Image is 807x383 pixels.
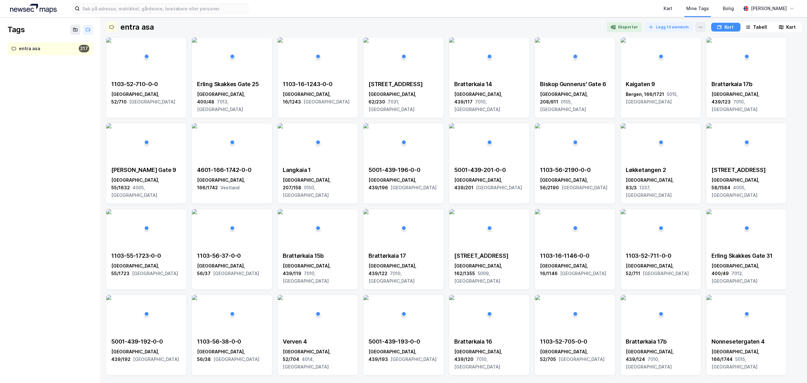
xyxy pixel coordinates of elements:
[449,295,454,300] img: 256x120
[106,38,111,43] img: 256x120
[80,4,248,13] input: Søk på adresse, matrikkel, gårdeiere, leietakere eller personer
[283,185,329,198] span: 0150, [GEOGRAPHIC_DATA]
[664,5,672,12] div: Kart
[278,123,283,128] img: 256x120
[192,38,197,43] img: 256x120
[283,356,329,369] span: 4014, [GEOGRAPHIC_DATA]
[449,123,454,128] img: 256x120
[213,356,259,362] span: [GEOGRAPHIC_DATA]
[369,252,438,260] div: Brattørkaia 17
[535,209,540,214] img: 256x120
[561,185,607,190] span: [GEOGRAPHIC_DATA]
[363,123,369,128] img: 256x120
[111,185,157,198] span: 4005, [GEOGRAPHIC_DATA]
[197,338,267,345] div: 1103-56-38-0-0
[454,338,524,345] div: Brattørkaia 16
[711,176,781,199] div: [GEOGRAPHIC_DATA], 58/1584
[369,271,415,284] span: 7010, [GEOGRAPHIC_DATA]
[197,176,267,191] div: [GEOGRAPHIC_DATA], 166/1742
[129,99,175,104] span: [GEOGRAPHIC_DATA]
[621,209,626,214] img: 256x120
[540,166,610,174] div: 1103-56-2190-0-0
[626,91,696,106] div: Bergen, 166/1721
[192,123,197,128] img: 256x120
[283,80,353,88] div: 1103-16-1243-0-0
[711,338,781,345] div: Nonnesetergaten 4
[363,209,369,214] img: 256x120
[132,271,178,276] span: [GEOGRAPHIC_DATA]
[711,262,781,285] div: [GEOGRAPHIC_DATA], 400/49
[283,338,353,345] div: Verven 4
[607,22,642,32] button: Eksporter
[304,99,350,104] span: [GEOGRAPHIC_DATA]
[369,166,438,174] div: 5001-439-196-0-0
[192,209,197,214] img: 256x120
[540,252,610,260] div: 1103-16-1146-0-0
[454,80,524,88] div: Brattørkaia 14
[686,5,709,12] div: Mine Tags
[111,176,181,199] div: [GEOGRAPHIC_DATA], 55/1632
[369,99,415,112] span: 7031, [GEOGRAPHIC_DATA]
[454,91,524,113] div: [GEOGRAPHIC_DATA], 439/117
[540,99,586,112] span: 0155, [GEOGRAPHIC_DATA]
[197,252,267,260] div: 1103-56-37-0-0
[723,5,734,12] div: Bolig
[369,176,438,191] div: [GEOGRAPHIC_DATA], 439/196
[753,23,767,31] div: Tabell
[626,91,678,104] span: 5015, [GEOGRAPHIC_DATA]
[540,348,610,363] div: [GEOGRAPHIC_DATA], 52/705
[449,209,454,214] img: 256x120
[120,22,154,32] div: entra asa
[643,271,689,276] span: [GEOGRAPHIC_DATA]
[283,348,353,371] div: [GEOGRAPHIC_DATA], 52/704
[786,23,796,31] div: Kart
[535,295,540,300] img: 256x120
[454,99,500,112] span: 7010, [GEOGRAPHIC_DATA]
[476,185,522,190] span: [GEOGRAPHIC_DATA]
[283,166,353,174] div: Langkaia 1
[106,295,111,300] img: 256x120
[621,295,626,300] img: 256x120
[454,262,524,285] div: [GEOGRAPHIC_DATA], 162/1355
[626,166,696,174] div: Løkketangen 2
[133,356,179,362] span: [GEOGRAPHIC_DATA]
[213,271,259,276] span: [GEOGRAPHIC_DATA]
[626,185,672,198] span: 1337, [GEOGRAPHIC_DATA]
[540,262,610,277] div: [GEOGRAPHIC_DATA], 16/1146
[363,38,369,43] img: 256x120
[535,123,540,128] img: 256x120
[197,99,243,112] span: 7013, [GEOGRAPHIC_DATA]
[706,38,711,43] img: 256x120
[197,348,267,363] div: [GEOGRAPHIC_DATA], 56/38
[283,252,353,260] div: Brattørkaia 15b
[111,338,181,345] div: 5001-439-192-0-0
[711,271,758,284] span: 7013, [GEOGRAPHIC_DATA]
[644,22,693,32] button: Legg til eiendom
[454,348,524,371] div: [GEOGRAPHIC_DATA], 439/120
[369,91,438,113] div: [GEOGRAPHIC_DATA], 62/230
[626,348,696,371] div: [GEOGRAPHIC_DATA], 439/124
[711,91,781,113] div: [GEOGRAPHIC_DATA], 439/123
[775,353,807,383] iframe: Chat Widget
[111,262,181,277] div: [GEOGRAPHIC_DATA], 55/1723
[706,123,711,128] img: 256x120
[626,262,696,277] div: [GEOGRAPHIC_DATA], 52/711
[626,176,696,199] div: [GEOGRAPHIC_DATA], 83/3
[711,356,758,369] span: 5015, [GEOGRAPHIC_DATA]
[391,356,437,362] span: [GEOGRAPHIC_DATA]
[111,348,181,363] div: [GEOGRAPHIC_DATA], 439/192
[278,209,283,214] img: 256x120
[626,80,696,88] div: Kaigaten 9
[79,45,89,52] div: 217
[751,5,787,12] div: [PERSON_NAME]
[454,271,500,284] span: 5009, [GEOGRAPHIC_DATA]
[278,38,283,43] img: 256x120
[369,338,438,345] div: 5001-439-193-0-0
[197,166,267,174] div: 4601-166-1742-0-0
[8,42,93,55] a: entra asa217
[711,166,781,174] div: [STREET_ADDRESS]
[283,91,353,106] div: [GEOGRAPHIC_DATA], 16/1243
[278,295,283,300] img: 256x120
[197,262,267,277] div: [GEOGRAPHIC_DATA], 56/37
